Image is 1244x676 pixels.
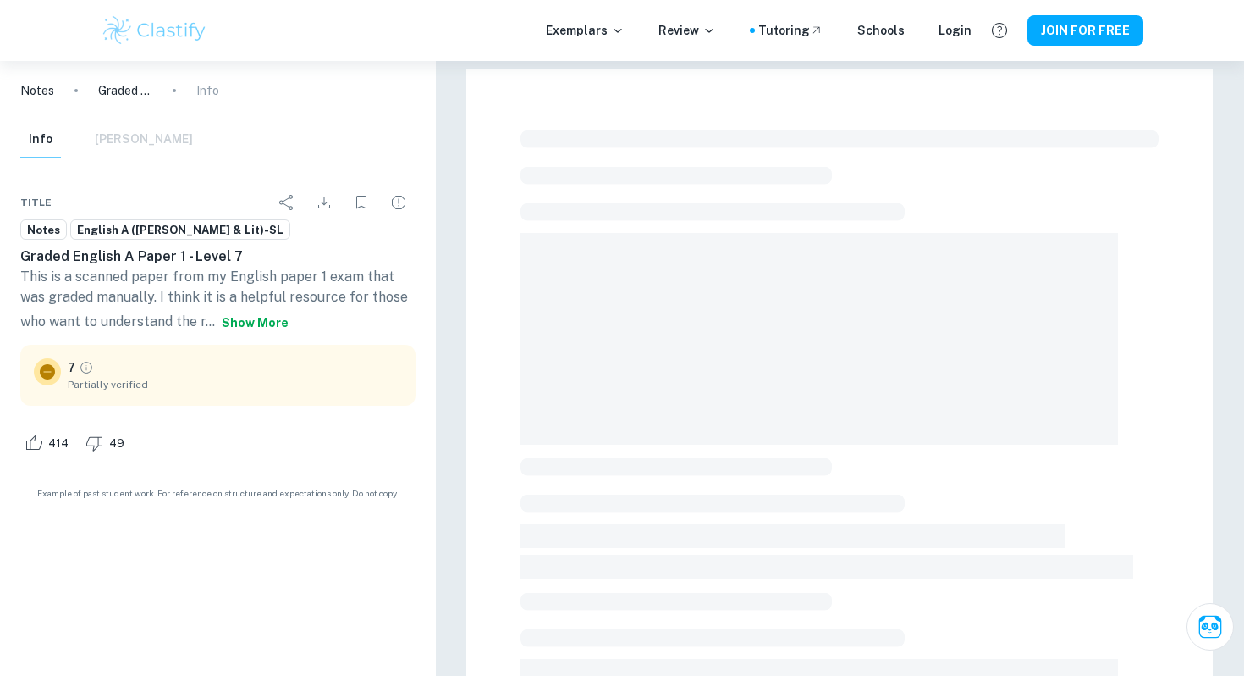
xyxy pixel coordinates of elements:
[307,186,341,219] div: Download
[270,186,304,219] div: Share
[985,16,1014,45] button: Help and Feedback
[196,81,219,100] p: Info
[20,429,78,457] div: Like
[215,308,295,338] button: Show more
[939,21,972,40] a: Login
[1186,603,1234,651] button: Ask Clai
[20,121,61,158] button: Info
[98,81,152,100] p: Graded English A Paper 1 - Level 7
[658,21,716,40] p: Review
[344,186,378,219] div: Bookmark
[68,358,75,377] p: 7
[20,247,416,267] h6: Graded English A Paper 1 - Level 7
[68,377,402,392] span: Partially verified
[1027,15,1143,46] button: JOIN FOR FREE
[20,487,416,500] span: Example of past student work. For reference on structure and expectations only. Do not copy.
[20,219,67,241] a: Notes
[382,186,416,219] div: Report issue
[857,21,905,40] a: Schools
[546,21,625,40] p: Exemplars
[81,429,134,457] div: Dislike
[20,267,416,338] p: This is a scanned paper from my English paper 1 exam that was graded manually. I think it is a he...
[100,435,134,452] span: 49
[20,81,54,100] a: Notes
[21,222,66,239] span: Notes
[71,222,289,239] span: English A ([PERSON_NAME] & Lit)-SL
[79,360,94,375] a: Grade partially verified
[70,219,290,241] a: English A ([PERSON_NAME] & Lit)-SL
[101,14,208,47] img: Clastify logo
[39,435,78,452] span: 414
[758,21,823,40] a: Tutoring
[20,195,52,210] span: Title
